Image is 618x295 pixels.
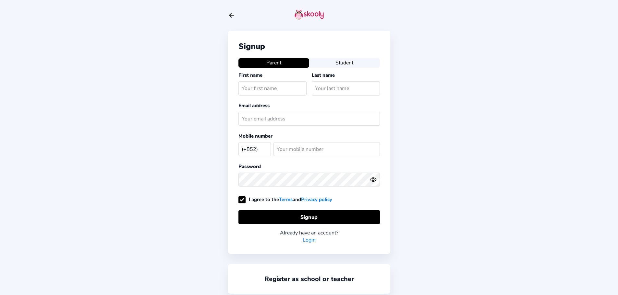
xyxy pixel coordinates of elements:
input: Your last name [312,81,380,95]
input: Your first name [238,81,307,95]
button: Student [309,58,380,67]
a: Privacy policy [301,196,332,203]
label: Password [238,163,261,170]
label: Last name [312,72,335,78]
a: Register as school or teacher [264,275,354,283]
input: Your mobile number [273,142,380,156]
div: Signup [238,41,380,51]
img: skooly-logo.png [295,9,324,20]
label: Email address [238,102,270,109]
input: Your email address [238,112,380,126]
button: eye outlineeye off outline [370,176,380,183]
button: Signup [238,210,380,224]
label: Mobile number [238,133,273,139]
label: I agree to the and [238,196,332,203]
div: Already have an account? [238,229,380,236]
label: First name [238,72,262,78]
button: Parent [238,58,309,67]
ion-icon: eye outline [370,176,377,183]
button: arrow back outline [228,12,235,19]
a: Terms [279,196,293,203]
a: Login [303,236,316,244]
